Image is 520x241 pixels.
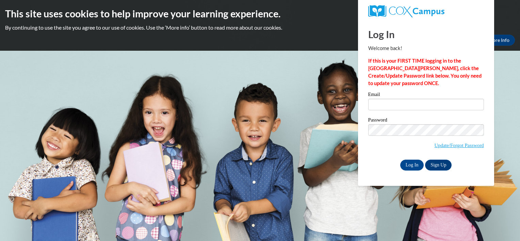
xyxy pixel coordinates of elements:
[368,92,484,99] label: Email
[368,27,484,41] h1: Log In
[435,143,484,148] a: Update/Forgot Password
[400,160,424,171] input: Log In
[425,160,452,171] a: Sign Up
[368,117,484,124] label: Password
[368,58,482,86] strong: If this is your FIRST TIME logging in to the [GEOGRAPHIC_DATA][PERSON_NAME], click the Create/Upd...
[483,35,515,46] a: More Info
[5,24,515,31] p: By continuing to use the site you agree to our use of cookies. Use the ‘More info’ button to read...
[5,7,515,20] h2: This site uses cookies to help improve your learning experience.
[368,5,444,17] img: COX Campus
[368,45,484,52] p: Welcome back!
[368,5,484,17] a: COX Campus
